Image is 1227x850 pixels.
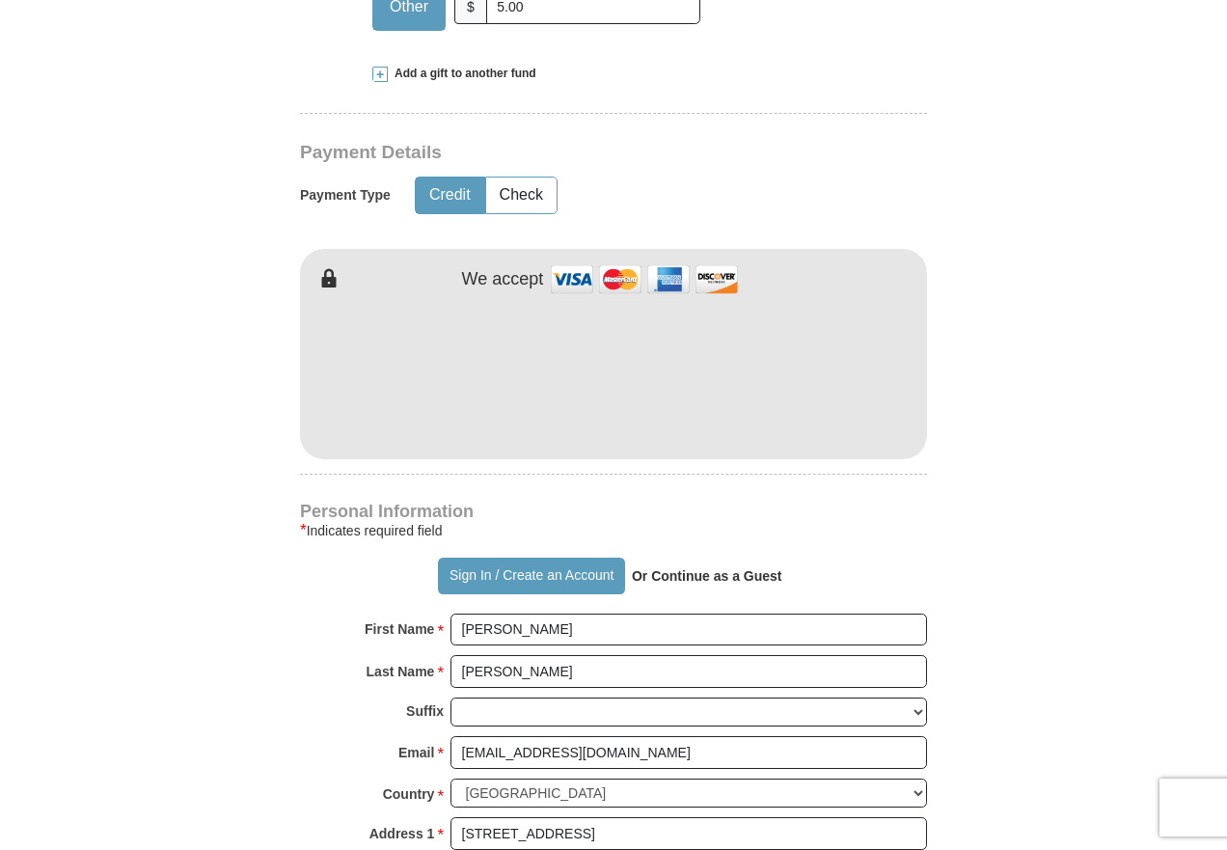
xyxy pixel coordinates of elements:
[300,519,927,542] div: Indicates required field
[365,616,434,643] strong: First Name
[438,558,624,594] button: Sign In / Create an Account
[398,739,434,766] strong: Email
[369,820,435,847] strong: Address 1
[406,698,444,725] strong: Suffix
[462,269,544,290] h4: We accept
[367,658,435,685] strong: Last Name
[300,142,792,164] h3: Payment Details
[300,187,391,204] h5: Payment Type
[383,781,435,808] strong: Country
[300,504,927,519] h4: Personal Information
[548,259,741,300] img: credit cards accepted
[486,178,557,213] button: Check
[632,568,782,584] strong: Or Continue as a Guest
[416,178,484,213] button: Credit
[388,66,536,82] span: Add a gift to another fund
